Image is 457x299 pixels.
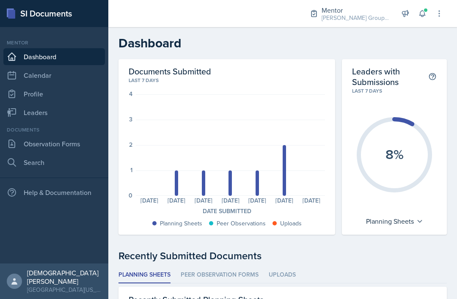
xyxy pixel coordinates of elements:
div: Recently Submitted Documents [118,248,447,263]
div: [DATE] [163,198,190,203]
h2: Dashboard [118,36,447,51]
li: Peer Observation Forms [181,267,259,283]
div: 4 [129,91,132,97]
div: [DATE] [190,198,217,203]
div: Last 7 days [129,77,325,84]
h2: Documents Submitted [129,66,325,77]
div: [DATE] [298,198,325,203]
div: 0 [129,192,132,198]
div: [PERSON_NAME] Group / Fall 2025 [322,14,389,22]
div: [GEOGRAPHIC_DATA][US_STATE] [27,285,102,294]
div: Last 7 days [352,87,437,95]
li: Uploads [269,267,296,283]
div: 3 [129,116,132,122]
div: Uploads [280,219,302,228]
a: Dashboard [3,48,105,65]
div: Date Submitted [129,207,325,216]
div: [DATE] [244,198,271,203]
a: Calendar [3,67,105,84]
a: Leaders [3,104,105,121]
li: Planning Sheets [118,267,171,283]
h2: Leaders with Submissions [352,66,428,87]
div: 1 [130,167,132,173]
div: Mentor [322,5,389,15]
div: Documents [3,126,105,134]
div: Peer Observations [217,219,266,228]
div: Planning Sheets [362,214,427,228]
div: Help & Documentation [3,184,105,201]
a: Search [3,154,105,171]
text: 8% [385,144,404,163]
div: [DATE] [217,198,244,203]
div: [DATE] [271,198,298,203]
a: Observation Forms [3,135,105,152]
a: Profile [3,85,105,102]
div: [DATE] [136,198,163,203]
div: 2 [129,142,132,148]
div: Mentor [3,39,105,47]
div: Planning Sheets [160,219,202,228]
div: [DEMOGRAPHIC_DATA][PERSON_NAME] [27,269,102,285]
